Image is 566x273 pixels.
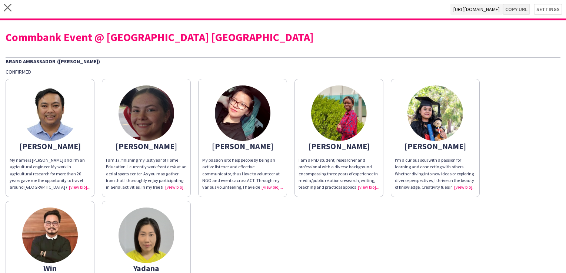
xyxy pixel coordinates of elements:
div: I am 17, finishing my last year of Home Education. I currently work front desk at an aerial sport... [106,157,187,191]
div: [PERSON_NAME] [395,143,476,149]
div: [PERSON_NAME] [10,143,90,149]
div: [PERSON_NAME] [299,143,379,149]
img: thumb-68788b580e692.jpg [22,208,78,263]
div: My name is [PERSON_NAME] and I'm an agricultural engineer. My work in agricultural research for m... [10,157,90,191]
div: Win [10,265,90,272]
div: I'm a curious soul with a passion for learning and connecting with others. Whether diving into ne... [395,157,476,191]
img: thumb-65a0da91e0d7c.jpeg [407,85,463,141]
div: Yadana [106,265,187,272]
div: Brand Ambassador ([PERSON_NAME]) [6,57,560,65]
div: I am a PhD student, researcher and professional with a diverse background encompassing three year... [299,157,379,191]
img: thumb-64c1e568b7247.jpg [22,85,78,141]
div: Confirmed [6,68,560,75]
div: Commbank Event @ [GEOGRAPHIC_DATA] [GEOGRAPHIC_DATA] [6,31,560,43]
button: Copy url [503,4,530,15]
img: thumb-64e174b943cbc.jpeg [311,85,367,141]
div: My passion is to help people by being an active listener and effective communicator, thus I love ... [202,157,283,191]
span: [URL][DOMAIN_NAME] [450,4,503,15]
img: thumb-68872c2ac99af.png [119,208,174,263]
img: thumb-5e5f1d4673f07.jpg [215,85,270,141]
div: [PERSON_NAME] [202,143,283,149]
div: [PERSON_NAME] [106,143,187,149]
button: Settings [534,4,562,15]
img: thumb-6894ba03b0848.png [119,85,174,141]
